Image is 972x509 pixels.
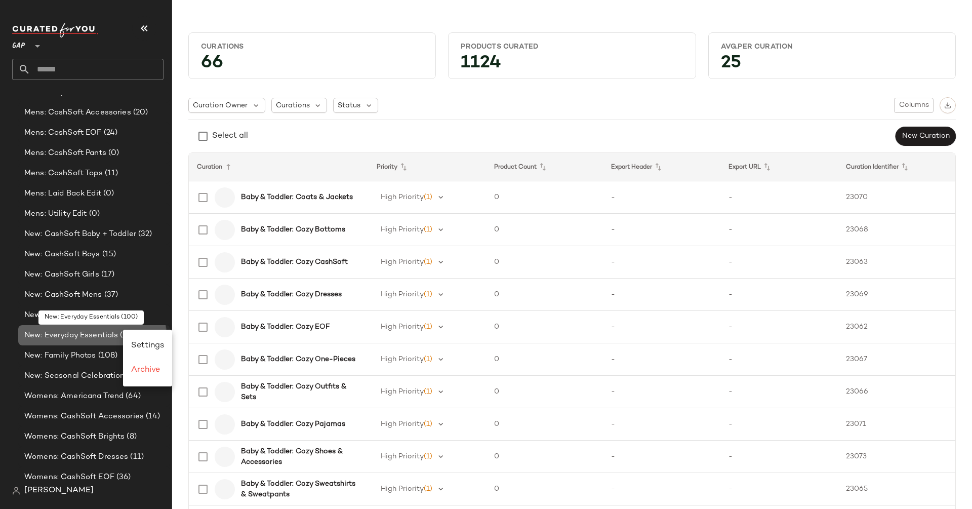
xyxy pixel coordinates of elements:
th: Curation [189,153,369,181]
b: Baby & Toddler: Cozy Pajamas [241,419,345,429]
span: (52) [115,309,131,321]
div: Select all [212,130,248,142]
td: 0 [486,441,603,473]
span: Status [338,100,360,111]
span: (11) [128,451,144,463]
span: Curation Owner [193,100,248,111]
span: High Priority [381,485,424,493]
span: New: CashSoft Womens [24,309,115,321]
td: - [720,376,838,408]
th: Export URL [720,153,838,181]
span: (1) [424,453,432,460]
span: (1) [424,258,432,266]
b: Baby & Toddler: Cozy Shoes & Accessories [241,446,356,467]
td: - [603,311,720,343]
b: Baby & Toddler: Cozy Bottoms [241,224,345,235]
span: (17) [99,269,115,281]
td: - [720,181,838,214]
td: - [603,441,720,473]
span: Mens: Utility Edit [24,208,87,220]
span: (15) [100,249,116,260]
td: 0 [486,214,603,246]
span: (11) [103,168,118,179]
div: 25 [713,56,951,74]
span: (14) [144,411,160,422]
span: (24) [102,127,118,139]
td: 0 [486,343,603,376]
span: (36) [114,472,131,483]
span: (1) [424,323,432,331]
button: Columns [894,98,934,113]
span: New: Seasonal Celebrations [24,370,129,382]
span: (0) [101,188,114,200]
td: 0 [486,408,603,441]
span: Mens: CashSoft Pants [24,147,106,159]
td: 23063 [838,246,955,279]
span: (1) [424,420,432,428]
th: Export Header [603,153,720,181]
td: 0 [486,473,603,505]
td: 0 [486,181,603,214]
b: Baby & Toddler: Cozy Sweatshirts & Sweatpants [241,479,356,500]
span: High Priority [381,323,424,331]
span: (1) [424,388,432,396]
span: (1) [424,291,432,298]
span: High Priority [381,193,424,201]
b: Baby & Toddler: Cozy One-Pieces [241,354,355,365]
span: High Priority [381,420,424,428]
span: High Priority [381,226,424,233]
td: - [720,441,838,473]
span: [PERSON_NAME] [24,485,94,497]
td: - [603,343,720,376]
span: New: CashSoft Boys [24,249,100,260]
span: New: Family Photos [24,350,96,362]
span: (80) [129,370,147,382]
span: (1) [424,356,432,363]
span: Columns [899,101,929,109]
td: - [720,408,838,441]
td: - [720,214,838,246]
td: 0 [486,311,603,343]
td: - [603,473,720,505]
b: Baby & Toddler: Coats & Jackets [241,192,353,203]
img: svg%3e [944,102,951,109]
td: 0 [486,279,603,311]
td: 23062 [838,311,955,343]
span: Womens: CashSoft Brights [24,431,125,443]
span: (1) [424,485,432,493]
span: Womens: Americana Trend [24,390,124,402]
span: High Priority [381,258,424,266]
td: 23068 [838,214,955,246]
img: svg%3e [12,487,20,495]
span: (0) [106,147,119,159]
span: (108) [96,350,118,362]
span: Mens: CashSoft Accessories [24,107,131,119]
b: Baby & Toddler: Cozy Outfits & Sets [241,381,356,403]
th: Curation Identifier [838,153,955,181]
span: (100) [118,330,141,341]
td: 0 [486,246,603,279]
th: Product Count [486,153,603,181]
b: Baby & Toddler: Cozy Dresses [241,289,342,300]
td: - [603,246,720,279]
span: New: CashSoft Mens [24,289,102,301]
button: New Curation [896,127,956,146]
td: 23069 [838,279,955,311]
span: New: CashSoft Baby + Toddler [24,228,136,240]
b: Baby & Toddler: Cozy CashSoft [241,257,348,267]
td: 0 [486,376,603,408]
td: - [603,279,720,311]
span: Mens: CashSoft Tops [24,168,103,179]
td: - [720,311,838,343]
span: (1) [424,193,432,201]
td: - [720,279,838,311]
span: (8) [125,431,136,443]
div: Products Curated [461,42,683,52]
td: 23071 [838,408,955,441]
span: High Priority [381,356,424,363]
span: (20) [131,107,148,119]
span: New Curation [902,132,950,140]
span: Curations [276,100,310,111]
td: - [720,246,838,279]
td: 23065 [838,473,955,505]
